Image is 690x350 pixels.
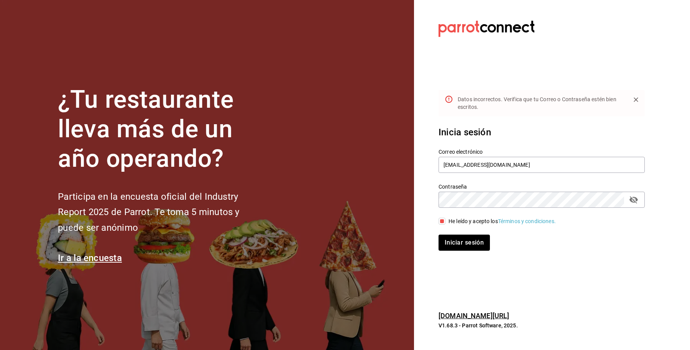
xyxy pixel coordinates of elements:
[439,149,645,154] label: Correo electrónico
[58,253,122,263] a: Ir a la encuesta
[458,92,624,114] div: Datos incorrectos. Verifica que tu Correo o Contraseña estén bien escritos.
[439,125,645,139] h3: Inicia sesión
[439,157,645,173] input: Ingresa tu correo electrónico
[498,218,556,224] a: Términos y condiciones.
[627,193,640,206] button: passwordField
[439,312,509,320] a: [DOMAIN_NAME][URL]
[439,235,490,251] button: Iniciar sesión
[439,184,645,189] label: Contraseña
[630,94,642,105] button: Close
[439,322,645,329] p: V1.68.3 - Parrot Software, 2025.
[58,189,265,236] h2: Participa en la encuesta oficial del Industry Report 2025 de Parrot. Te toma 5 minutos y puede se...
[449,217,556,225] div: He leído y acepto los
[58,85,265,173] h1: ¿Tu restaurante lleva más de un año operando?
